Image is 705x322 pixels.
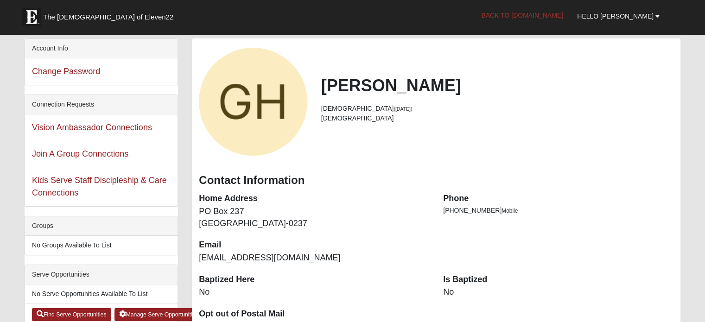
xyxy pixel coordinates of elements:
span: The [DEMOGRAPHIC_DATA] of Eleven22 [43,13,173,22]
dt: Is Baptized [443,274,673,286]
div: Account Info [25,39,178,58]
dt: Home Address [199,193,429,205]
dt: Baptized Here [199,274,429,286]
span: Hello [PERSON_NAME] [577,13,654,20]
dt: Phone [443,193,673,205]
a: View Fullsize Photo [199,48,307,156]
div: Serve Opportunities [25,265,178,284]
div: Groups [25,216,178,236]
dd: No [443,286,673,298]
li: [DEMOGRAPHIC_DATA] [321,114,673,123]
li: [PHONE_NUMBER] [443,206,673,215]
small: ([DATE]) [394,106,412,112]
h3: Contact Information [199,174,673,187]
h2: [PERSON_NAME] [321,76,673,95]
a: Join A Group Connections [32,149,128,158]
li: No Groups Available To List [25,236,178,255]
dt: Opt out of Postal Mail [199,308,429,320]
a: The [DEMOGRAPHIC_DATA] of Eleven22 [18,3,203,26]
li: No Serve Opportunities Available To List [25,284,178,303]
a: Change Password [32,67,100,76]
dd: [EMAIL_ADDRESS][DOMAIN_NAME] [199,252,429,264]
img: Eleven22 logo [22,8,41,26]
a: Kids Serve Staff Discipleship & Care Connections [32,176,167,197]
div: Connection Requests [25,95,178,114]
dd: PO Box 237 [GEOGRAPHIC_DATA]-0237 [199,206,429,229]
a: Find Serve Opportunities [32,308,111,321]
dt: Email [199,239,429,251]
a: Vision Ambassador Connections [32,123,152,132]
li: [DEMOGRAPHIC_DATA] [321,104,673,114]
a: Hello [PERSON_NAME] [570,5,667,28]
dd: No [199,286,429,298]
span: Mobile [502,208,518,214]
a: Back to [DOMAIN_NAME] [474,4,570,27]
a: Manage Serve Opportunities [114,308,203,321]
